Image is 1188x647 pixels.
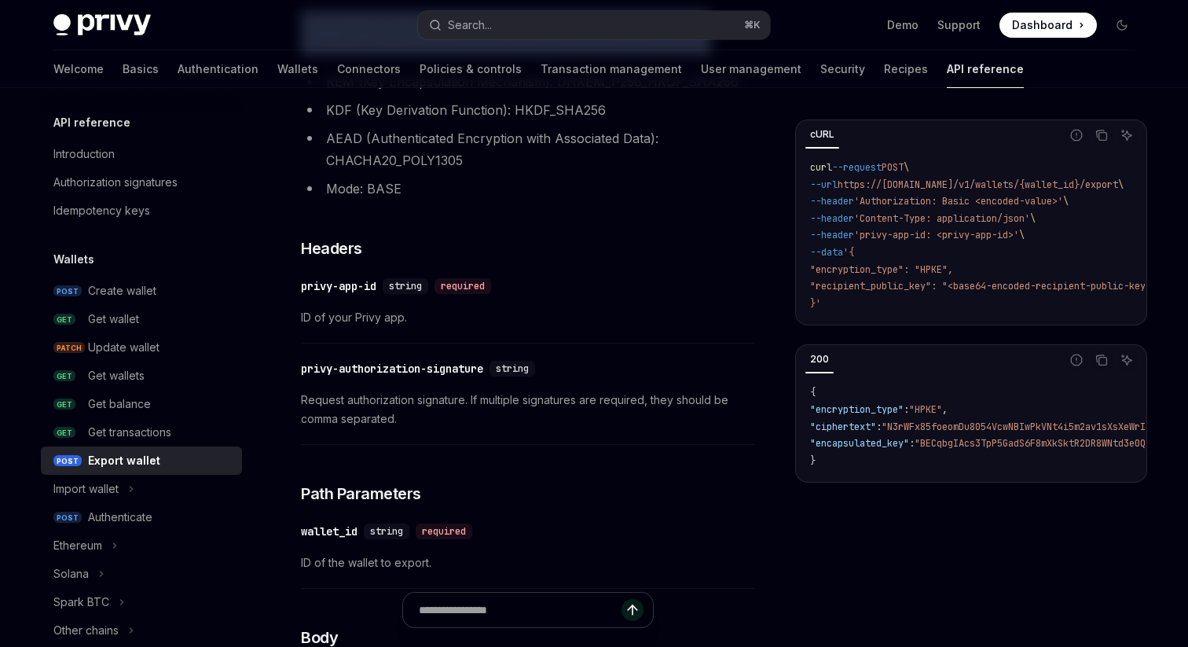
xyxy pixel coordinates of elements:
[805,125,839,144] div: cURL
[88,423,171,442] div: Get transactions
[301,483,421,505] span: Path Parameters
[744,19,761,31] span: ⌘ K
[496,362,529,375] span: string
[88,366,145,385] div: Get wallets
[53,285,82,297] span: POST
[53,342,85,354] span: PATCH
[53,50,104,88] a: Welcome
[53,455,82,467] span: POST
[41,333,242,362] a: PATCHUpdate wallet
[854,195,1063,208] span: 'Authorization: Basic <encoded-value>'
[41,531,242,560] button: Ethereum
[854,212,1030,225] span: 'Content-Type: application/json'
[301,127,754,171] li: AEAD (Authenticated Encryption with Associated Data): CHACHA20_POLY1305
[301,524,357,539] div: wallet_id
[1091,125,1112,145] button: Copy the contents from the code block
[88,338,159,357] div: Update wallet
[947,50,1024,88] a: API reference
[1012,17,1072,33] span: Dashboard
[805,350,834,369] div: 200
[301,553,754,572] span: ID of the wallet to export.
[53,564,89,583] div: Solana
[1116,350,1137,370] button: Ask AI
[854,229,1019,241] span: 'privy-app-id: <privy-app-id>'
[434,278,491,294] div: required
[53,370,75,382] span: GET
[301,391,754,428] span: Request authorization signature. If multiple signatures are required, they should be comma separa...
[420,50,522,88] a: Policies & controls
[277,50,318,88] a: Wallets
[810,386,816,399] span: {
[301,361,483,377] div: privy-authorization-signature
[419,593,621,627] input: Ask a question...
[810,280,1157,292] span: "recipient_public_key": "<base64-encoded-recipient-public-key>"
[370,525,403,538] span: string
[448,16,492,35] div: Search...
[1116,125,1137,145] button: Ask AI
[909,437,915,450] span: :
[53,314,75,325] span: GET
[884,50,928,88] a: Recipes
[810,454,816,467] span: }
[41,140,242,168] a: Introduction
[53,480,119,498] div: Import wallet
[301,237,362,259] span: Headers
[904,161,909,174] span: \
[416,524,472,539] div: required
[53,427,75,439] span: GET
[1109,13,1135,38] button: Toggle dark mode
[178,50,258,88] a: Authentication
[53,145,115,164] div: Introduction
[41,588,242,616] button: Spark BTC
[53,593,109,612] div: Spark BTC
[41,616,242,645] button: Other chains
[337,50,401,88] a: Connectors
[810,297,821,310] span: }'
[41,418,242,447] a: GETGet transactions
[832,161,882,174] span: --request
[838,178,1118,191] span: https://[DOMAIN_NAME]/v1/wallets/{wallet_id}/export
[53,512,82,524] span: POST
[41,362,242,390] a: GETGet wallets
[810,437,909,450] span: "encapsulated_key"
[41,560,242,588] button: Solana
[301,99,754,121] li: KDF (Key Derivation Function): HKDF_SHA256
[1019,229,1025,241] span: \
[41,277,242,305] a: POSTCreate wallet
[843,246,854,259] span: '{
[999,13,1097,38] a: Dashboard
[88,310,139,329] div: Get wallet
[541,50,682,88] a: Transaction management
[41,197,242,225] a: Idempotency keys
[41,390,242,418] a: GETGet balance
[882,161,904,174] span: POST
[1030,212,1036,225] span: \
[810,161,832,174] span: curl
[53,536,102,555] div: Ethereum
[53,14,151,36] img: dark logo
[909,403,942,416] span: "HPKE"
[41,305,242,333] a: GETGet wallet
[41,447,242,475] a: POSTExport wallet
[1066,350,1087,370] button: Report incorrect code
[820,50,865,88] a: Security
[53,250,94,269] h5: Wallets
[418,11,770,39] button: Search...⌘K
[53,173,178,192] div: Authorization signatures
[1091,350,1112,370] button: Copy the contents from the code block
[937,17,981,33] a: Support
[41,503,242,531] a: POSTAuthenticate
[904,403,909,416] span: :
[887,17,918,33] a: Demo
[810,212,854,225] span: --header
[53,201,150,220] div: Idempotency keys
[88,281,156,300] div: Create wallet
[53,399,75,410] span: GET
[389,280,422,292] span: string
[621,599,643,621] button: Send message
[810,421,876,433] span: "ciphertext"
[88,451,160,470] div: Export wallet
[876,421,882,433] span: :
[301,278,376,294] div: privy-app-id
[301,308,754,327] span: ID of your Privy app.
